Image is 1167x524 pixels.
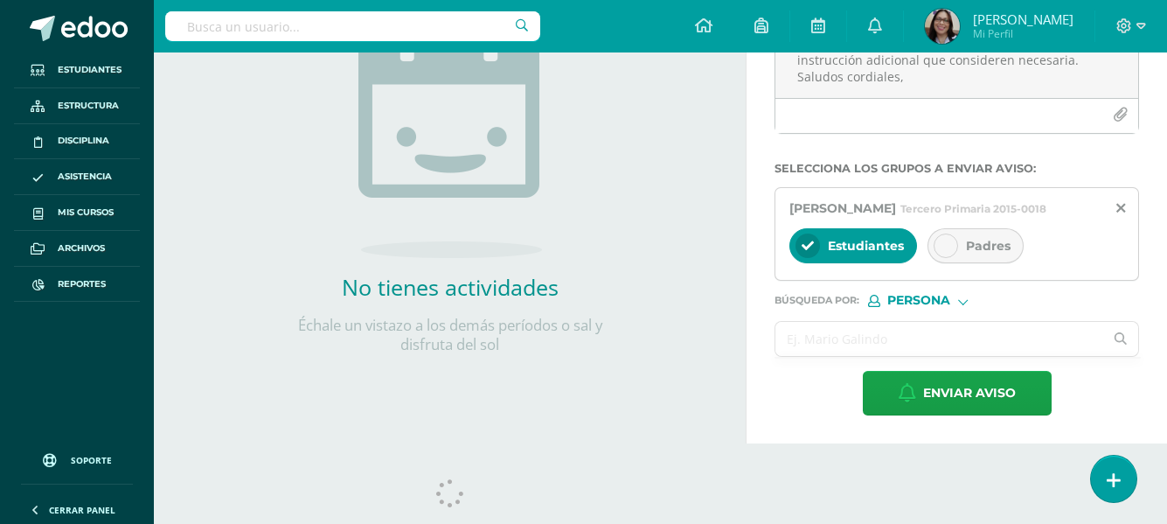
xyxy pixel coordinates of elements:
input: Ej. Mario Galindo [775,322,1103,356]
span: Disciplina [58,134,109,148]
span: Estudiantes [828,238,904,254]
a: Estudiantes [14,52,140,88]
span: Padres [966,238,1011,254]
span: Enviar aviso [923,372,1016,415]
span: Archivos [58,241,105,255]
span: Reportes [58,277,106,291]
span: Estructura [58,99,119,113]
a: Disciplina [14,124,140,160]
textarea: Estimados padres/madres de familia: Reciban un cordial saludo. Les informamos que, durante la rev... [775,10,1138,98]
span: Estudiantes [58,63,122,77]
h2: No tienes actividades [275,272,625,302]
p: Échale un vistazo a los demás períodos o sal y disfruta del sol [275,316,625,354]
label: Selecciona los grupos a enviar aviso : [775,162,1139,175]
span: Soporte [71,454,112,466]
span: Búsqueda por : [775,296,859,305]
span: Persona [887,296,950,305]
span: [PERSON_NAME] [789,200,896,216]
span: Mi Perfil [973,26,1073,41]
img: no_activities.png [358,11,542,258]
span: Mis cursos [58,206,114,220]
span: Asistencia [58,170,112,184]
a: Asistencia [14,159,140,195]
img: 71d01d46bb2f8f00ac976f68189e2f2e.png [925,9,960,44]
a: Mis cursos [14,195,140,231]
button: Enviar aviso [863,371,1052,416]
a: Soporte [21,437,133,479]
span: Cerrar panel [49,504,115,516]
input: Busca un usuario... [165,11,540,41]
a: Estructura [14,88,140,124]
div: [object Object] [868,295,999,307]
a: Reportes [14,267,140,303]
span: [PERSON_NAME] [973,10,1073,28]
a: Archivos [14,231,140,267]
span: Tercero Primaria 2015-0018 [900,202,1046,215]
